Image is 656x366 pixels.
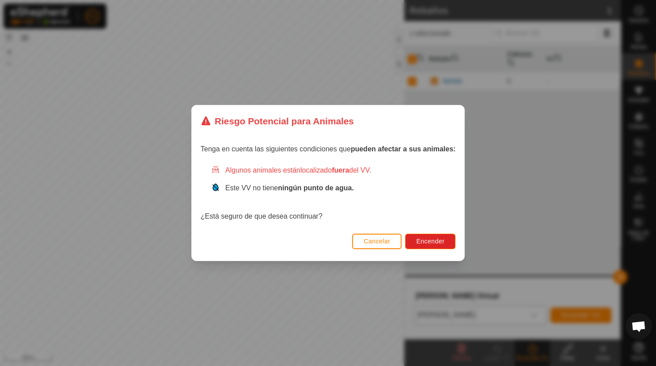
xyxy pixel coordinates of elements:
[352,234,402,249] button: Cancelar
[201,114,354,128] div: Riesgo Potencial para Animales
[351,145,455,153] strong: pueden afectar a sus animales:
[416,238,444,245] span: Encender
[364,238,390,245] span: Cancelar
[332,166,349,174] strong: fuera
[405,234,455,249] button: Encender
[300,166,371,174] span: localizado del VV.
[201,165,455,222] div: ¿Está seguro de que desea continuar?
[211,165,455,176] div: Algunos animales están
[201,145,455,153] span: Tenga en cuenta las siguientes condiciones que
[626,313,652,339] a: Open chat
[225,184,354,192] span: Este VV no tiene
[278,184,354,192] strong: ningún punto de agua.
